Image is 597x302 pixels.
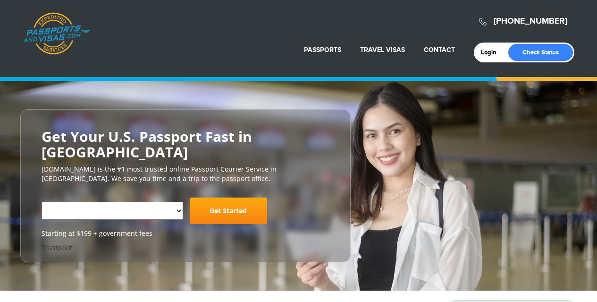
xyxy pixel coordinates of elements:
[508,44,573,61] a: Check Status
[494,16,567,26] a: [PHONE_NUMBER]
[190,198,267,224] a: Get Started
[42,129,329,160] h2: Get Your U.S. Passport Fast in [GEOGRAPHIC_DATA]
[481,49,503,56] a: Login
[42,164,329,183] p: [DOMAIN_NAME] is the #1 most trusted online Passport Courier Service in [GEOGRAPHIC_DATA]. We sav...
[42,229,329,238] span: Starting at $199 + government fees
[424,46,455,54] a: Contact
[23,12,90,55] a: Passports & [DOMAIN_NAME]
[360,46,405,54] a: Travel Visas
[42,243,72,252] a: Trustpilot
[304,46,341,54] a: Passports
